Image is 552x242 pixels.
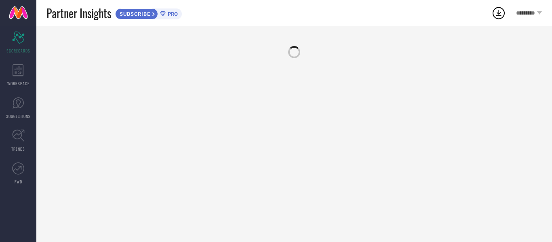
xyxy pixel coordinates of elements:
span: SUBSCRIBE [116,11,152,17]
span: SCORECARDS [6,48,30,54]
span: SUGGESTIONS [6,113,31,119]
div: Open download list [491,6,506,20]
span: FWD [15,179,22,185]
a: SUBSCRIBEPRO [115,6,182,19]
span: TRENDS [11,146,25,152]
span: Partner Insights [46,5,111,21]
span: PRO [166,11,178,17]
span: WORKSPACE [7,80,29,86]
